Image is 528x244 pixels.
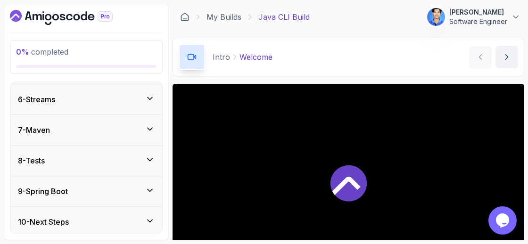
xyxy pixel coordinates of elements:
span: 0 % [16,47,29,57]
h3: 9 - Spring Boot [18,186,68,197]
a: My Builds [206,11,241,23]
button: 10-Next Steps [10,207,162,237]
iframe: chat widget [488,206,519,235]
button: previous content [469,46,492,68]
a: Dashboard [180,12,190,22]
p: Intro [213,51,230,63]
p: Welcome [239,51,272,63]
button: user profile image[PERSON_NAME]Software Engineer [427,8,520,26]
button: next content [495,46,518,68]
p: [PERSON_NAME] [449,8,507,17]
button: 9-Spring Boot [10,176,162,206]
p: Java CLI Build [258,11,310,23]
button: 6-Streams [10,84,162,114]
h3: 10 - Next Steps [18,216,69,228]
img: user profile image [427,8,445,26]
p: Software Engineer [449,17,507,26]
h3: 8 - Tests [18,155,45,166]
h3: 7 - Maven [18,124,50,136]
button: 7-Maven [10,115,162,145]
h3: 6 - Streams [18,94,55,105]
a: Dashboard [10,10,134,25]
button: 8-Tests [10,146,162,176]
span: completed [16,47,68,57]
